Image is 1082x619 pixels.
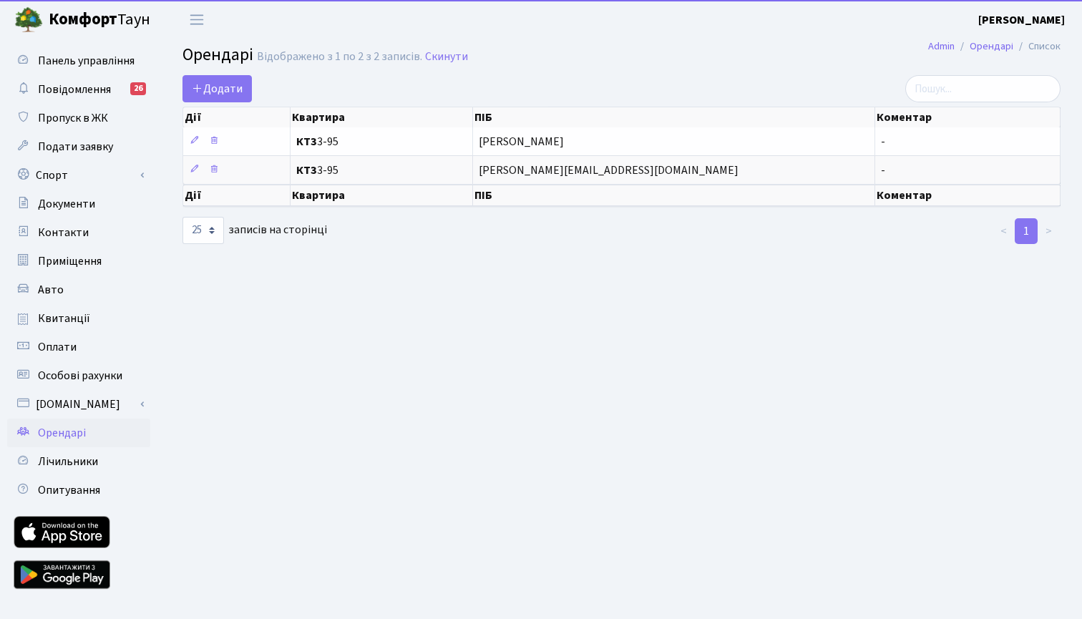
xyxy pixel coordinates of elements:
[425,50,468,64] a: Скинути
[7,218,150,247] a: Контакти
[183,107,291,127] th: Дії
[875,107,1061,127] th: Коментар
[479,136,869,147] span: [PERSON_NAME]
[7,447,150,476] a: Лічильники
[978,12,1065,28] b: [PERSON_NAME]
[7,304,150,333] a: Квитанції
[49,8,150,32] span: Таун
[7,247,150,276] a: Приміщення
[7,104,150,132] a: Пропуск в ЖК
[38,225,89,240] span: Контакти
[7,132,150,161] a: Подати заявку
[192,81,243,97] span: Додати
[183,185,291,206] th: Дії
[1015,218,1038,244] a: 1
[907,31,1082,62] nav: breadcrumb
[38,110,108,126] span: Пропуск в ЖК
[473,107,875,127] th: ПІБ
[38,282,64,298] span: Авто
[38,196,95,212] span: Документи
[7,476,150,505] a: Опитування
[7,47,150,75] a: Панель управління
[182,217,224,244] select: записів на сторінці
[928,39,955,54] a: Admin
[38,482,100,498] span: Опитування
[875,185,1061,206] th: Коментар
[257,50,422,64] div: Відображено з 1 по 2 з 2 записів.
[38,454,98,469] span: Лічильники
[296,136,467,147] span: 3-95
[296,134,317,150] b: КТ3
[473,185,875,206] th: ПІБ
[296,162,317,178] b: КТ3
[38,53,135,69] span: Панель управління
[881,162,885,178] span: -
[38,139,113,155] span: Подати заявку
[7,276,150,304] a: Авто
[49,8,117,31] b: Комфорт
[38,253,102,269] span: Приміщення
[14,6,43,34] img: logo.png
[38,368,122,384] span: Особові рахунки
[7,190,150,218] a: Документи
[7,333,150,361] a: Оплати
[182,217,327,244] label: записів на сторінці
[296,165,467,176] span: 3-95
[38,339,77,355] span: Оплати
[7,75,150,104] a: Повідомлення26
[970,39,1013,54] a: Орендарі
[182,75,252,102] a: Додати
[38,311,90,326] span: Квитанції
[7,161,150,190] a: Спорт
[881,134,885,150] span: -
[7,419,150,447] a: Орендарі
[7,390,150,419] a: [DOMAIN_NAME]
[7,361,150,390] a: Особові рахунки
[978,11,1065,29] a: [PERSON_NAME]
[1013,39,1061,54] li: Список
[479,165,869,176] span: [PERSON_NAME][EMAIL_ADDRESS][DOMAIN_NAME]
[179,8,215,31] button: Переключити навігацію
[38,425,86,441] span: Орендарі
[905,75,1061,102] input: Пошук...
[291,185,473,206] th: Квартира
[291,107,473,127] th: Квартира
[182,42,253,67] span: Орендарі
[130,82,146,95] div: 26
[38,82,111,97] span: Повідомлення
